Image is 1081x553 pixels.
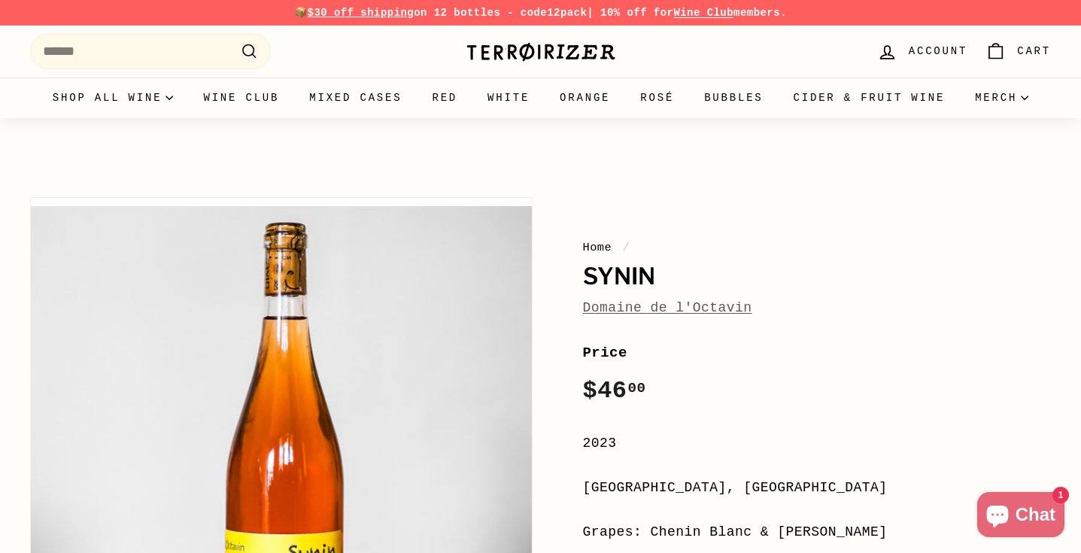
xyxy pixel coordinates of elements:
[976,29,1060,74] a: Cart
[973,492,1069,541] inbox-online-store-chat: Shopify online store chat
[583,241,612,254] a: Home
[294,77,417,118] a: Mixed Cases
[417,77,472,118] a: Red
[1017,43,1051,59] span: Cart
[673,7,733,19] a: Wine Club
[909,43,967,59] span: Account
[547,7,587,19] strong: 12pack
[583,521,1052,543] div: Grapes: Chenin Blanc & [PERSON_NAME]
[583,433,1052,454] div: 2023
[583,342,1052,364] label: Price
[583,264,1052,290] h1: Synin
[583,377,646,405] span: $46
[38,77,189,118] summary: Shop all wine
[30,5,1051,21] p: 📦 on 12 bottles - code | 10% off for members.
[583,477,1052,499] div: [GEOGRAPHIC_DATA], [GEOGRAPHIC_DATA]
[960,77,1043,118] summary: Merch
[625,77,689,118] a: Rosé
[619,241,634,254] span: /
[583,239,1052,257] nav: breadcrumbs
[188,77,294,118] a: Wine Club
[689,77,778,118] a: Bubbles
[472,77,545,118] a: White
[627,380,645,397] sup: 00
[583,300,752,315] a: Domaine de l'Octavin
[308,7,414,19] span: $30 off shipping
[779,77,961,118] a: Cider & Fruit Wine
[545,77,625,118] a: Orange
[868,29,976,74] a: Account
